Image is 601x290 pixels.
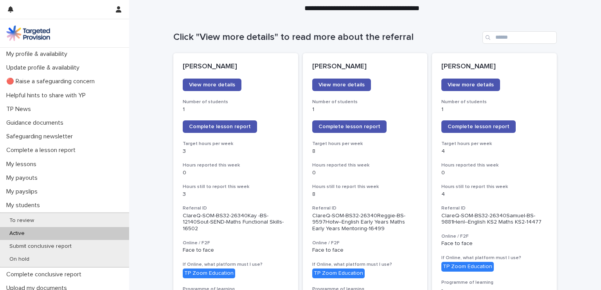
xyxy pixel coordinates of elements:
p: 🔴 Raise a safeguarding concern [3,78,101,85]
a: Complete lesson report [183,120,257,133]
p: Face to face [441,240,547,247]
p: 0 [183,170,289,176]
p: ClareQ-SOM-BS32-26340Samuel-BS-9881Henl--English KS2 Maths KS2-14477 [441,213,547,226]
p: 0 [441,170,547,176]
p: [PERSON_NAME] [312,63,418,71]
a: View more details [312,79,371,91]
h3: Hours still to report this week [312,184,418,190]
span: Complete lesson report [189,124,251,129]
span: Complete lesson report [448,124,509,129]
p: [PERSON_NAME] [183,63,289,71]
h3: Target hours per week [441,141,547,147]
h3: Number of students [183,99,289,105]
input: Search [482,31,557,44]
a: Complete lesson report [441,120,516,133]
h3: Referral ID [441,205,547,211]
p: 8 [312,148,418,155]
p: Guidance documents [3,119,70,127]
p: My profile & availability [3,50,74,58]
p: 4 [441,191,547,198]
a: View more details [441,79,500,91]
p: ClareQ-SOM-BS32-26340Reggie-BS-9597Hotw--English Early Years Maths Early Years Mentoring-16499 [312,213,418,232]
h3: If Online, what platform must I use? [312,261,418,268]
span: View more details [448,82,494,88]
span: Complete lesson report [318,124,380,129]
p: 3 [183,148,289,155]
p: Face to face [183,247,289,254]
p: 1 [441,106,547,113]
h3: Referral ID [312,205,418,211]
p: Submit conclusive report [3,243,78,250]
a: Complete lesson report [312,120,387,133]
p: 3 [183,191,289,198]
p: [PERSON_NAME] [441,63,547,71]
p: To review [3,217,40,224]
h3: Programme of learning [441,279,547,286]
p: Safeguarding newsletter [3,133,79,140]
p: My payslips [3,188,44,195]
h1: Click "View more details" to read more about the referral [173,32,479,43]
p: Update profile & availability [3,64,86,72]
h3: Target hours per week [183,141,289,147]
h3: Hours still to report this week [441,184,547,190]
p: 1 [183,106,289,113]
h3: Hours reported this week [312,162,418,168]
p: ClareQ-SOM-BS32-26340Kay -BS-12140Sout-SEND-Maths Functional Skills-16502 [183,213,289,232]
p: Helpful hints to share with YP [3,92,92,99]
p: 8 [312,191,418,198]
h3: Hours reported this week [441,162,547,168]
a: View more details [183,79,241,91]
p: Complete conclusive report [3,271,88,278]
h3: Online / F2F [312,240,418,246]
p: 1 [312,106,418,113]
h3: Online / F2F [441,233,547,240]
img: M5nRWzHhSzIhMunXDL62 [6,25,50,41]
span: View more details [189,82,235,88]
div: TP Zoom Education [183,269,235,278]
div: TP Zoom Education [441,262,494,272]
p: My payouts [3,174,44,182]
p: My students [3,202,46,209]
p: Active [3,230,31,237]
p: Face to face [312,247,418,254]
h3: Target hours per week [312,141,418,147]
p: TP News [3,106,37,113]
h3: Number of students [312,99,418,105]
p: My lessons [3,161,43,168]
div: TP Zoom Education [312,269,365,278]
h3: Referral ID [183,205,289,211]
h3: If Online, what platform must I use? [441,255,547,261]
p: Complete a lesson report [3,147,82,154]
h3: Number of students [441,99,547,105]
h3: Hours reported this week [183,162,289,168]
p: On hold [3,256,36,263]
h3: Hours still to report this week [183,184,289,190]
p: 0 [312,170,418,176]
span: View more details [318,82,365,88]
p: 4 [441,148,547,155]
h3: Online / F2F [183,240,289,246]
h3: If Online, what platform must I use? [183,261,289,268]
